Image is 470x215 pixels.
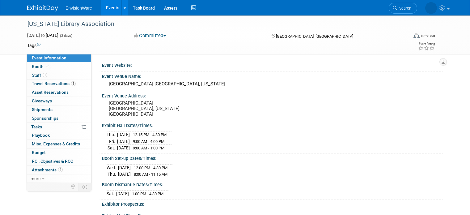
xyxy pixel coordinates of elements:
[102,180,443,188] div: Booth Dismantle Dates/Times:
[31,124,42,129] span: Tasks
[59,34,72,38] span: (3 days)
[276,34,353,39] span: [GEOGRAPHIC_DATA], [GEOGRAPHIC_DATA]
[32,150,46,155] span: Budget
[116,191,129,197] td: [DATE]
[109,100,237,117] pre: [GEOGRAPHIC_DATA] [GEOGRAPHIC_DATA], [US_STATE] [GEOGRAPHIC_DATA]
[107,191,116,197] td: Sat.
[102,91,443,99] div: Event Venue Address:
[107,171,118,178] td: Thu.
[117,145,130,151] td: [DATE]
[25,19,400,30] div: [US_STATE] Library Association
[32,133,50,138] span: Playbook
[79,183,91,191] td: Toggle Event Tabs
[68,183,79,191] td: Personalize Event Tab Strip
[133,146,164,150] span: 9:00 AM - 1:00 PM
[32,73,47,78] span: Staff
[421,33,435,38] div: In-Person
[134,166,167,170] span: 12:00 PM - 4:30 PM
[27,174,91,183] a: more
[32,107,53,112] span: Shipments
[27,97,91,105] a: Giveaways
[27,105,91,114] a: Shipments
[134,172,167,177] span: 8:00 AM - 11:15 AM
[32,90,69,95] span: Asset Reservations
[107,79,438,89] div: [GEOGRAPHIC_DATA] [GEOGRAPHIC_DATA], [US_STATE]
[27,80,91,88] a: Travel Reservations1
[58,167,63,172] span: 4
[107,138,117,145] td: Fri.
[27,131,91,140] a: Playbook
[66,6,92,11] span: EnvisionWare
[425,2,437,14] img: Rowena Zahn
[31,176,40,181] span: more
[32,159,73,164] span: ROI, Objectives & ROO
[418,42,435,45] div: Event Rating
[107,131,117,138] td: Thu.
[32,81,76,86] span: Travel Reservations
[27,140,91,148] a: Misc. Expenses & Credits
[27,157,91,166] a: ROI, Objectives & ROO
[27,71,91,80] a: Staff1
[389,3,417,14] a: Search
[118,164,131,171] td: [DATE]
[27,5,58,11] img: ExhibitDay
[46,65,49,68] i: Booth reservation complete
[32,64,51,69] span: Booth
[27,54,91,62] a: Event Information
[413,33,420,38] img: Format-Inperson.png
[32,116,58,121] span: Sponsorships
[133,132,167,137] span: 12:15 PM - 4:30 PM
[397,6,411,11] span: Search
[133,139,164,144] span: 9:00 AM - 4:00 PM
[117,138,130,145] td: [DATE]
[43,73,47,77] span: 1
[32,167,63,172] span: Attachments
[27,42,40,49] td: Tags
[102,61,443,68] div: Event Website:
[117,131,130,138] td: [DATE]
[27,114,91,123] a: Sponsorships
[102,121,443,129] div: Exhibit Hall Dates/Times:
[102,200,443,207] div: Exhibitor Prospectus:
[27,62,91,71] a: Booth
[132,32,168,39] button: Committed
[107,145,117,151] td: Sat.
[32,141,80,146] span: Misc. Expenses & Credits
[40,33,46,38] span: to
[32,98,52,103] span: Giveaways
[27,166,91,174] a: Attachments4
[32,55,66,60] span: Event Information
[27,123,91,131] a: Tasks
[71,81,76,86] span: 1
[375,32,435,41] div: Event Format
[27,148,91,157] a: Budget
[27,33,58,38] span: [DATE] [DATE]
[132,191,163,196] span: 1:00 PM - 4:30 PM
[118,171,131,178] td: [DATE]
[102,154,443,161] div: Booth Set-up Dates/Times:
[107,164,118,171] td: Wed.
[27,88,91,97] a: Asset Reservations
[102,72,443,80] div: Event Venue Name:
